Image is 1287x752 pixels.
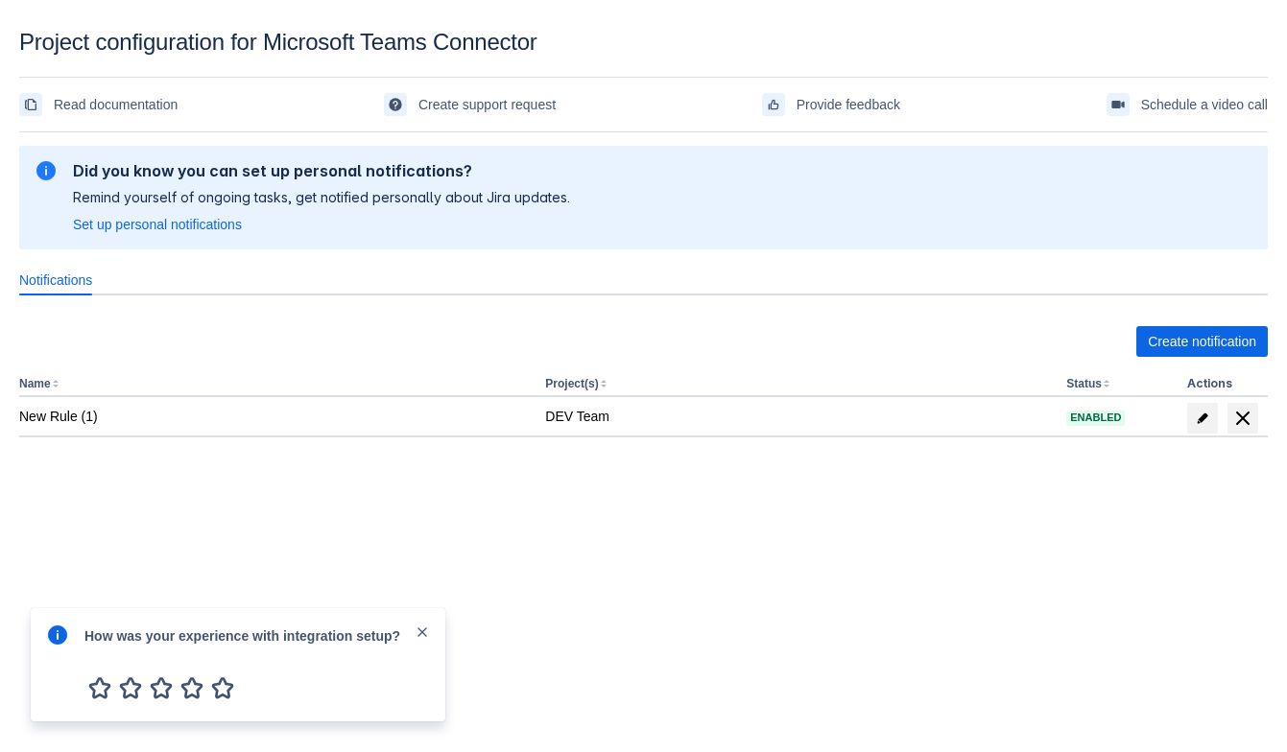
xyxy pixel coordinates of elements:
[766,97,781,112] span: feedback
[1195,411,1210,426] span: edit
[19,270,92,290] span: Notifications
[207,672,238,703] span: 5
[23,97,38,112] span: documentation
[19,407,530,426] div: New Rule (1)
[762,89,900,120] a: Provide feedback
[19,89,178,120] a: Read documentation
[84,672,115,703] span: 1
[73,215,242,234] a: Set up personal notifications
[797,89,900,120] span: Provide feedback
[115,672,146,703] span: 2
[388,97,403,112] span: support
[146,672,177,703] span: 3
[1066,412,1125,423] span: Enabled
[1148,326,1256,357] span: Create notification
[73,188,570,207] p: Remind yourself of ongoing tasks, get notified personally about Jira updates.
[35,159,58,182] span: information
[1136,326,1268,357] button: Create notification
[177,672,207,703] span: 4
[19,377,51,390] button: Name
[545,407,1051,426] div: DEV Team
[1107,89,1268,120] a: Schedule a video call
[1066,377,1102,390] button: Status
[384,89,556,120] a: Create support request
[1110,97,1126,112] span: videoCall
[73,161,570,180] h2: Did you know you can set up personal notifications?
[19,29,1268,56] div: Project configuration for Microsoft Teams Connector
[545,377,598,390] button: Project(s)
[46,623,69,646] span: info
[1180,372,1268,397] th: Actions
[418,89,556,120] span: Create support request
[54,89,178,120] span: Read documentation
[84,623,415,646] div: How was your experience with integration setup?
[1141,89,1268,120] span: Schedule a video call
[415,624,430,640] span: close
[1231,407,1254,430] span: delete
